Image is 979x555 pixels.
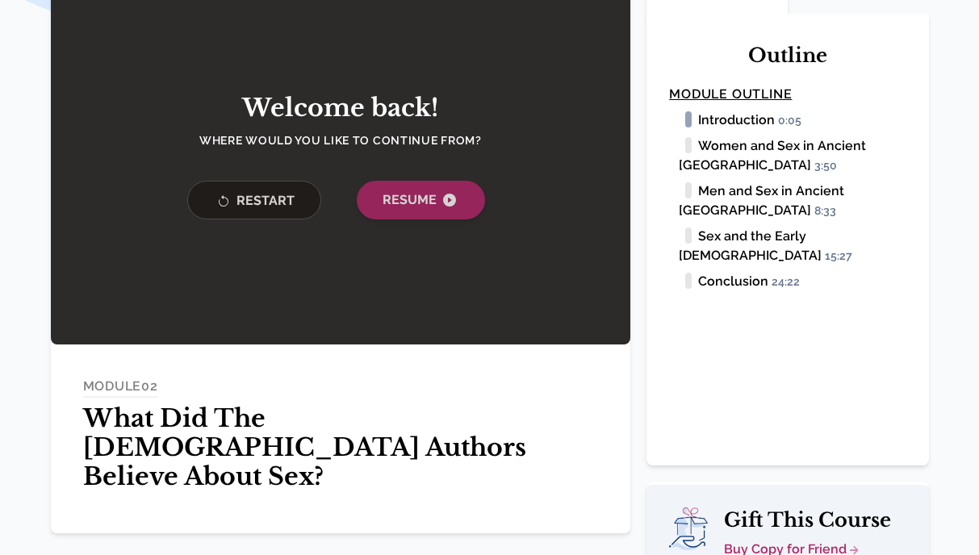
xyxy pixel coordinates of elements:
span: 0:05 [778,114,809,128]
li: Conclusion [679,272,906,291]
h4: Where would you like to continue from? [171,132,510,148]
h2: Gift This Course [669,507,906,533]
h4: MODULE 02 [83,377,158,398]
span: 8:33 [814,204,843,219]
li: Introduction [679,111,906,130]
li: Men and Sex in Ancient [GEOGRAPHIC_DATA] [679,182,906,220]
button: Resume [357,181,485,219]
li: Women and Sex in Ancient [GEOGRAPHIC_DATA] [679,136,906,175]
h1: What Did The [DEMOGRAPHIC_DATA] Authors Believe About Sex? [83,404,599,491]
h2: Welcome back! [171,94,510,123]
span: Restart [214,191,295,211]
h4: Module Outline [669,85,906,104]
span: 3:50 [814,159,844,173]
button: Restart [187,181,321,219]
span: 24:22 [772,275,807,290]
li: Sex and the Early [DEMOGRAPHIC_DATA] [679,227,906,265]
span: Resume [383,190,459,210]
span: 15:27 [825,249,860,264]
h2: Outline [669,43,906,69]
